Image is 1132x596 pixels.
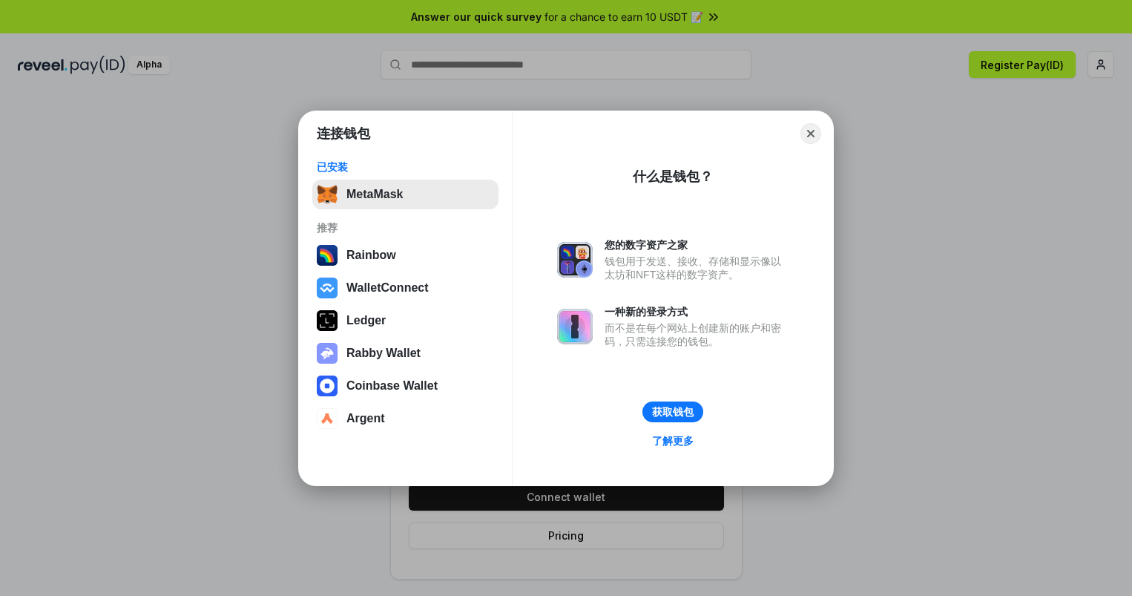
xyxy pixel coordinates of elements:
div: Rabby Wallet [346,347,421,360]
button: 获取钱包 [642,402,703,422]
button: WalletConnect [312,273,498,303]
div: 获取钱包 [652,405,694,419]
div: 已安装 [317,160,494,174]
img: svg+xml,%3Csvg%20width%3D%2228%22%20height%3D%2228%22%20viewBox%3D%220%200%2028%2028%22%20fill%3D... [317,408,338,429]
img: svg+xml,%3Csvg%20width%3D%2228%22%20height%3D%2228%22%20viewBox%3D%220%200%2028%2028%22%20fill%3D... [317,278,338,298]
img: svg+xml,%3Csvg%20xmlns%3D%22http%3A%2F%2Fwww.w3.org%2F2000%2Fsvg%22%20fill%3D%22none%22%20viewBox... [317,343,338,364]
div: 了解更多 [652,434,694,448]
div: 钱包用于发送、接收、存储和显示像以太坊和NFT这样的数字资产。 [605,255,789,281]
h1: 连接钱包 [317,125,370,143]
button: Argent [312,404,498,433]
div: 什么是钱包？ [633,168,713,186]
div: Rainbow [346,249,396,262]
img: svg+xml,%3Csvg%20width%3D%2228%22%20height%3D%2228%22%20viewBox%3D%220%200%2028%2028%22%20fill%3D... [317,376,338,396]
a: 了解更多 [643,431,702,451]
div: 您的数字资产之家 [605,238,789,252]
div: 而不是在每个网站上创建新的账户和密码，只需连接您的钱包。 [605,321,789,348]
div: 推荐 [317,221,494,235]
button: Close [800,123,821,144]
button: Rainbow [312,240,498,270]
div: Argent [346,412,385,425]
div: Coinbase Wallet [346,379,438,393]
button: Rabby Wallet [312,338,498,368]
div: MetaMask [346,188,403,201]
img: svg+xml,%3Csvg%20xmlns%3D%22http%3A%2F%2Fwww.w3.org%2F2000%2Fsvg%22%20fill%3D%22none%22%20viewBox... [557,309,593,344]
button: Ledger [312,306,498,335]
img: svg+xml,%3Csvg%20xmlns%3D%22http%3A%2F%2Fwww.w3.org%2F2000%2Fsvg%22%20fill%3D%22none%22%20viewBox... [557,242,593,278]
button: Coinbase Wallet [312,371,498,401]
img: svg+xml,%3Csvg%20xmlns%3D%22http%3A%2F%2Fwww.w3.org%2F2000%2Fsvg%22%20width%3D%2228%22%20height%3... [317,310,338,331]
img: svg+xml,%3Csvg%20fill%3D%22none%22%20height%3D%2233%22%20viewBox%3D%220%200%2035%2033%22%20width%... [317,184,338,205]
div: 一种新的登录方式 [605,305,789,318]
button: MetaMask [312,180,498,209]
img: svg+xml,%3Csvg%20width%3D%22120%22%20height%3D%22120%22%20viewBox%3D%220%200%20120%20120%22%20fil... [317,245,338,266]
div: WalletConnect [346,281,429,295]
div: Ledger [346,314,386,327]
